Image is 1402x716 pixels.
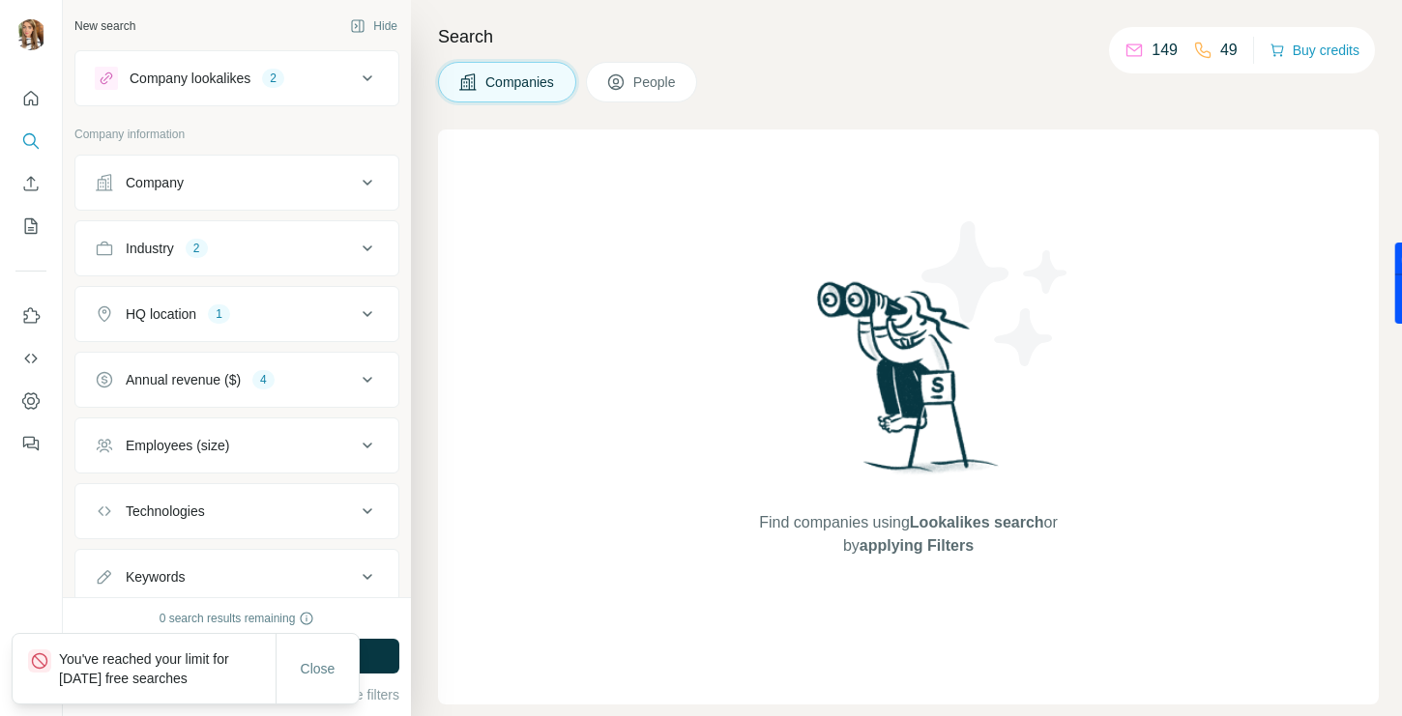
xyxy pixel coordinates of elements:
[860,537,974,554] span: applying Filters
[287,651,349,686] button: Close
[753,511,1063,558] span: Find companies using or by
[126,239,174,258] div: Industry
[485,72,556,92] span: Companies
[75,488,398,534] button: Technologies
[130,69,250,88] div: Company lookalikes
[15,81,46,116] button: Quick start
[126,173,184,192] div: Company
[126,436,229,455] div: Employees (size)
[208,305,230,323] div: 1
[336,12,411,41] button: Hide
[126,501,205,521] div: Technologies
[1220,39,1238,62] p: 49
[262,70,284,87] div: 2
[75,422,398,469] button: Employees (size)
[186,240,208,257] div: 2
[15,341,46,376] button: Use Surfe API
[301,659,336,678] span: Close
[15,124,46,158] button: Search
[126,304,196,324] div: HQ location
[1152,39,1178,62] p: 149
[15,209,46,243] button: My lists
[75,225,398,272] button: Industry2
[15,19,46,50] img: Avatar
[75,159,398,206] button: Company
[15,384,46,418] button: Dashboard
[75,291,398,337] button: HQ location1
[633,72,678,92] span: People
[15,299,46,333] button: Use Surfe on LinkedIn
[126,370,241,389] div: Annual revenue ($)
[59,649,276,688] p: You've reached your limit for [DATE] free searches
[160,610,315,627] div: 0 search results remaining
[909,207,1083,381] img: Surfe Illustration - Stars
[438,23,1379,50] h4: Search
[74,126,399,143] p: Company information
[15,426,46,461] button: Feedback
[15,166,46,201] button: Enrich CSV
[75,55,398,101] button: Company lookalikes2
[808,276,1009,492] img: Surfe Illustration - Woman searching with binoculars
[910,514,1044,530] span: Lookalikes search
[75,554,398,600] button: Keywords
[75,357,398,403] button: Annual revenue ($)4
[252,371,275,388] div: 4
[74,17,135,35] div: New search
[126,567,185,587] div: Keywords
[1270,37,1359,64] button: Buy credits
